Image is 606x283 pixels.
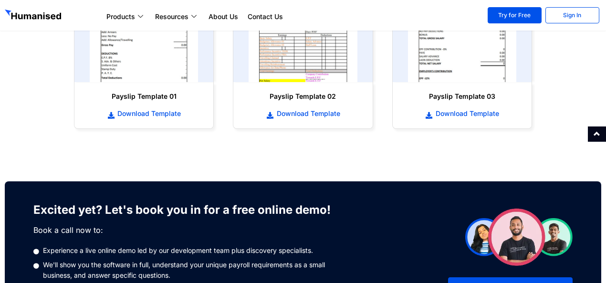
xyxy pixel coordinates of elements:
span: Download Template [433,109,499,118]
a: About Us [204,11,243,22]
img: GetHumanised Logo [5,10,63,22]
span: Download Template [274,109,340,118]
h6: Payslip Template 01 [84,92,204,101]
p: Book a call now to: [33,224,346,236]
span: Download Template [115,109,181,118]
span: Experience a live online demo led by our development team plus discovery specialists. [41,245,313,256]
a: Download Template [243,108,363,119]
h3: Excited yet? Let's book you in for a free online demo! [33,200,346,220]
a: Sign In [545,7,599,23]
a: Download Template [402,108,522,119]
a: Resources [150,11,204,22]
a: Download Template [84,108,204,119]
a: Try for Free [488,7,542,23]
span: We'll show you the software in full, understand your unique payroll requirements as a small busin... [41,260,346,281]
a: Contact Us [243,11,288,22]
h6: Payslip Template 03 [402,92,522,101]
h6: Payslip Template 02 [243,92,363,101]
a: Products [102,11,150,22]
